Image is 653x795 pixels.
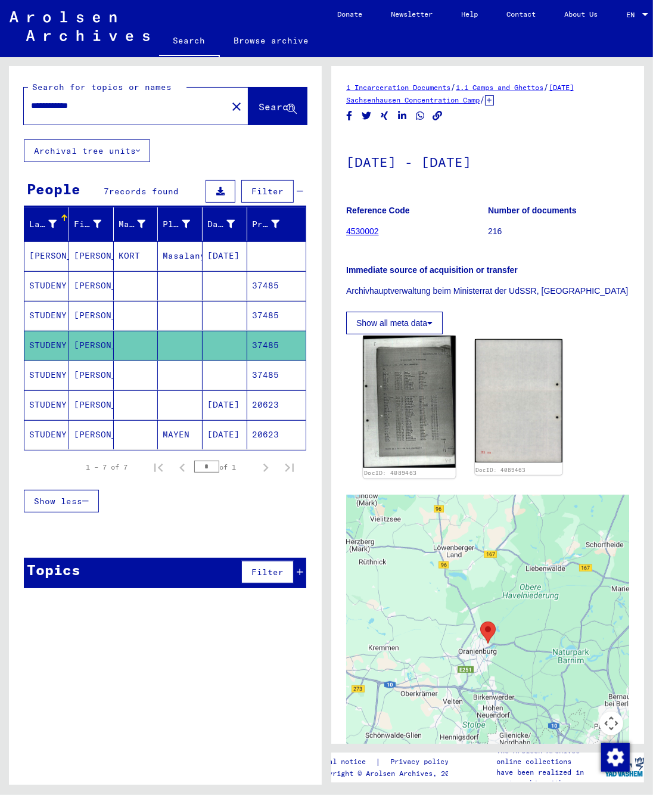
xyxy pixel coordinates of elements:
[346,206,410,215] b: Reference Code
[119,215,161,234] div: Maiden Name
[207,218,235,231] div: Date of Birth
[316,756,464,768] div: |
[475,467,525,473] a: DocID: 4089463
[69,271,114,300] mat-cell: [PERSON_NAME]
[346,226,379,236] a: 4530002
[159,26,220,57] a: Search
[158,207,203,241] mat-header-cell: Place of Birth
[480,622,496,644] div: Sachsenhausen Concentration Camp
[488,225,629,238] p: 216
[496,767,605,788] p: have been realized in partnership with
[147,455,170,479] button: First page
[247,361,306,390] mat-cell: 37485
[450,82,456,92] span: /
[220,26,324,55] a: Browse archive
[104,186,110,197] span: 7
[496,746,605,767] p: The Arolsen Archives online collections
[241,180,294,203] button: Filter
[480,94,485,105] span: /
[316,768,464,779] p: Copyright © Arolsen Archives, 2021
[24,361,69,390] mat-cell: STUDENY
[346,83,450,92] a: 1 Incarceration Documents
[599,712,623,735] button: Kamerasteuerung für die Karte
[34,496,82,507] span: Show less
[24,271,69,300] mat-cell: STUDENY
[114,207,158,241] mat-header-cell: Maiden Name
[27,559,80,580] div: Topics
[225,94,248,118] button: Clear
[10,11,150,41] img: Arolsen_neg.svg
[69,331,114,360] mat-cell: [PERSON_NAME]
[627,10,635,19] mat-select-trigger: EN
[241,561,294,583] button: Filter
[247,331,306,360] mat-cell: 37485
[378,108,391,123] button: Share on Xing
[74,215,116,234] div: First Name
[414,108,427,123] button: Share on WhatsApp
[252,215,294,234] div: Prisoner #
[69,207,114,241] mat-header-cell: First Name
[360,108,373,123] button: Share on Twitter
[381,756,464,768] a: Privacy policy
[24,420,69,449] mat-cell: STUDENY
[346,265,518,275] b: Immediate source of acquisition or transfer
[203,420,247,449] mat-cell: [DATE]
[194,461,254,473] div: of 1
[27,178,80,200] div: People
[316,756,376,768] a: Legal notice
[396,108,409,123] button: Share on LinkedIn
[601,743,630,772] img: Change consent
[251,567,284,577] span: Filter
[69,420,114,449] mat-cell: [PERSON_NAME]
[346,285,629,297] p: Archivhauptverwaltung beim Ministerrat der UdSSR, [GEOGRAPHIC_DATA]
[24,139,150,162] button: Archival tree units
[431,108,444,123] button: Copy link
[247,271,306,300] mat-cell: 37485
[158,420,203,449] mat-cell: MAYEN
[248,88,307,125] button: Search
[32,82,172,92] mat-label: Search for topics or names
[346,312,443,334] button: Show all meta data
[259,101,294,113] span: Search
[543,82,549,92] span: /
[363,336,455,468] img: 001.jpg
[364,470,416,477] a: DocID: 4089463
[456,83,543,92] a: 1.1 Camps and Ghettos
[343,108,356,123] button: Share on Facebook
[247,301,306,330] mat-cell: 37485
[488,206,577,215] b: Number of documents
[24,490,99,513] button: Show less
[601,743,629,771] div: Change consent
[29,218,57,231] div: Last Name
[24,301,69,330] mat-cell: STUDENY
[110,186,179,197] span: records found
[203,207,247,241] mat-header-cell: Date of Birth
[203,390,247,420] mat-cell: [DATE]
[24,390,69,420] mat-cell: STUDENY
[278,455,301,479] button: Last page
[207,215,250,234] div: Date of Birth
[229,100,244,114] mat-icon: close
[252,218,279,231] div: Prisoner #
[119,218,146,231] div: Maiden Name
[346,135,629,187] h1: [DATE] - [DATE]
[163,215,205,234] div: Place of Birth
[247,420,306,449] mat-cell: 20623
[254,455,278,479] button: Next page
[69,361,114,390] mat-cell: [PERSON_NAME]
[69,390,114,420] mat-cell: [PERSON_NAME]
[69,241,114,271] mat-cell: [PERSON_NAME]
[203,241,247,271] mat-cell: [DATE]
[247,207,306,241] mat-header-cell: Prisoner #
[24,241,69,271] mat-cell: [PERSON_NAME]
[170,455,194,479] button: Previous page
[475,339,563,462] img: 002.jpg
[86,462,128,473] div: 1 – 7 of 7
[29,215,71,234] div: Last Name
[24,331,69,360] mat-cell: STUDENY
[251,186,284,197] span: Filter
[163,218,190,231] div: Place of Birth
[247,390,306,420] mat-cell: 20623
[114,241,158,271] mat-cell: KORT
[24,207,69,241] mat-header-cell: Last Name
